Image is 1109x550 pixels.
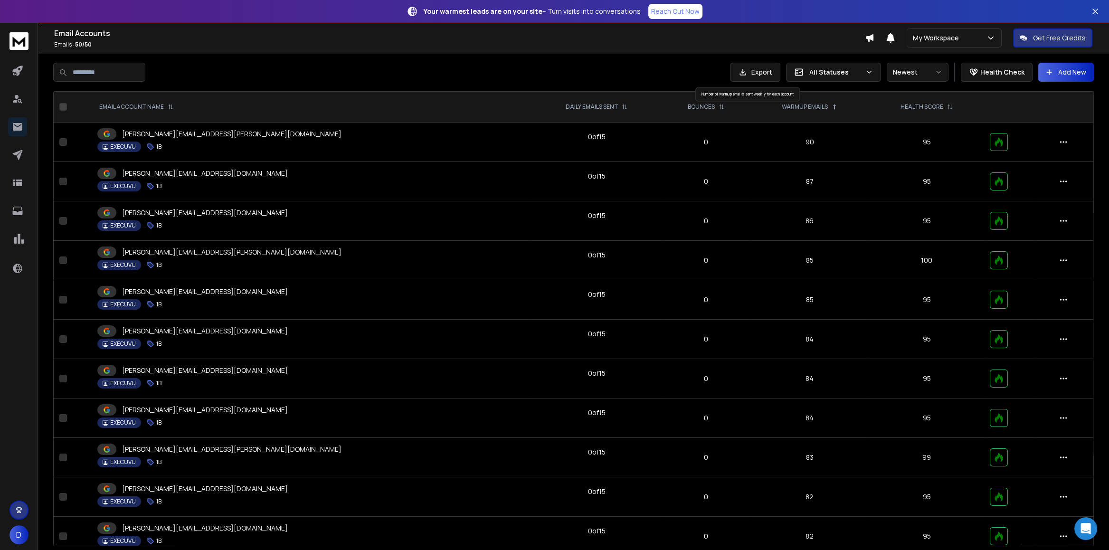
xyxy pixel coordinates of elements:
[668,256,744,265] p: 0
[870,123,984,162] td: 95
[424,7,542,16] strong: Your warmest leads are on your site
[750,438,870,477] td: 83
[668,216,744,226] p: 0
[424,7,641,16] p: – Turn visits into conversations
[122,405,288,415] p: [PERSON_NAME][EMAIL_ADDRESS][DOMAIN_NAME]
[588,447,605,457] div: 0 of 15
[110,340,136,348] p: EXECUVU
[961,63,1033,82] button: Health Check
[122,287,288,296] p: [PERSON_NAME][EMAIL_ADDRESS][DOMAIN_NAME]
[156,458,161,466] p: 1B
[122,326,288,336] p: [PERSON_NAME][EMAIL_ADDRESS][DOMAIN_NAME]
[588,211,605,220] div: 0 of 15
[870,438,984,477] td: 99
[588,329,605,339] div: 0 of 15
[156,301,161,308] p: 1B
[110,458,136,466] p: EXECUVU
[156,379,161,387] p: 1B
[588,408,605,417] div: 0 of 15
[156,340,161,348] p: 1B
[122,129,341,139] p: [PERSON_NAME][EMAIL_ADDRESS][PERSON_NAME][DOMAIN_NAME]
[110,222,136,229] p: EXECUVU
[122,366,288,375] p: [PERSON_NAME][EMAIL_ADDRESS][DOMAIN_NAME]
[156,498,161,505] p: 1B
[565,103,618,111] p: DAILY EMAILS SENT
[900,103,943,111] p: HEALTH SCORE
[9,32,28,50] img: logo
[9,525,28,544] button: D
[54,28,865,39] h1: Email Accounts
[1013,28,1092,47] button: Get Free Credits
[668,413,744,423] p: 0
[688,103,715,111] p: BOUNCES
[110,498,136,505] p: EXECUVU
[110,301,136,308] p: EXECUVU
[156,222,161,229] p: 1B
[122,169,288,178] p: [PERSON_NAME][EMAIL_ADDRESS][DOMAIN_NAME]
[809,67,862,77] p: All Statuses
[110,261,136,269] p: EXECUVU
[750,280,870,320] td: 85
[122,247,341,257] p: [PERSON_NAME][EMAIL_ADDRESS][PERSON_NAME][DOMAIN_NAME]
[156,419,161,427] p: 1B
[668,295,744,304] p: 0
[750,241,870,280] td: 85
[122,484,288,493] p: [PERSON_NAME][EMAIL_ADDRESS][DOMAIN_NAME]
[122,445,341,454] p: [PERSON_NAME][EMAIL_ADDRESS][PERSON_NAME][DOMAIN_NAME]
[870,477,984,517] td: 95
[122,208,288,218] p: [PERSON_NAME][EMAIL_ADDRESS][DOMAIN_NAME]
[913,33,963,43] p: My Workspace
[750,359,870,398] td: 84
[782,103,828,111] p: WARMUP EMAILS
[887,63,948,82] button: Newest
[122,523,288,533] p: [PERSON_NAME][EMAIL_ADDRESS][DOMAIN_NAME]
[668,531,744,541] p: 0
[110,537,136,545] p: EXECUVU
[588,171,605,181] div: 0 of 15
[588,487,605,496] div: 0 of 15
[870,398,984,438] td: 95
[54,41,865,48] p: Emails :
[870,320,984,359] td: 95
[870,359,984,398] td: 95
[588,250,605,260] div: 0 of 15
[156,182,161,190] p: 1B
[588,290,605,299] div: 0 of 15
[870,201,984,241] td: 95
[588,526,605,536] div: 0 of 15
[75,40,92,48] span: 50 / 50
[99,103,173,111] div: EMAIL ACCOUNT NAME
[588,369,605,378] div: 0 of 15
[110,182,136,190] p: EXECUVU
[750,320,870,359] td: 84
[651,7,700,16] p: Reach Out Now
[668,492,744,502] p: 0
[156,143,161,151] p: 1B
[730,63,780,82] button: Export
[668,177,744,186] p: 0
[750,201,870,241] td: 86
[110,143,136,151] p: EXECUVU
[870,241,984,280] td: 100
[870,280,984,320] td: 95
[750,123,870,162] td: 90
[1033,33,1086,43] p: Get Free Credits
[750,477,870,517] td: 82
[750,162,870,201] td: 87
[668,334,744,344] p: 0
[701,91,794,96] span: Number of warmup emails sent weekly for each account
[648,4,702,19] a: Reach Out Now
[110,379,136,387] p: EXECUVU
[156,537,161,545] p: 1B
[980,67,1024,77] p: Health Check
[1038,63,1094,82] button: Add New
[588,132,605,142] div: 0 of 15
[110,419,136,427] p: EXECUVU
[750,398,870,438] td: 84
[156,261,161,269] p: 1B
[668,374,744,383] p: 0
[870,162,984,201] td: 95
[668,453,744,462] p: 0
